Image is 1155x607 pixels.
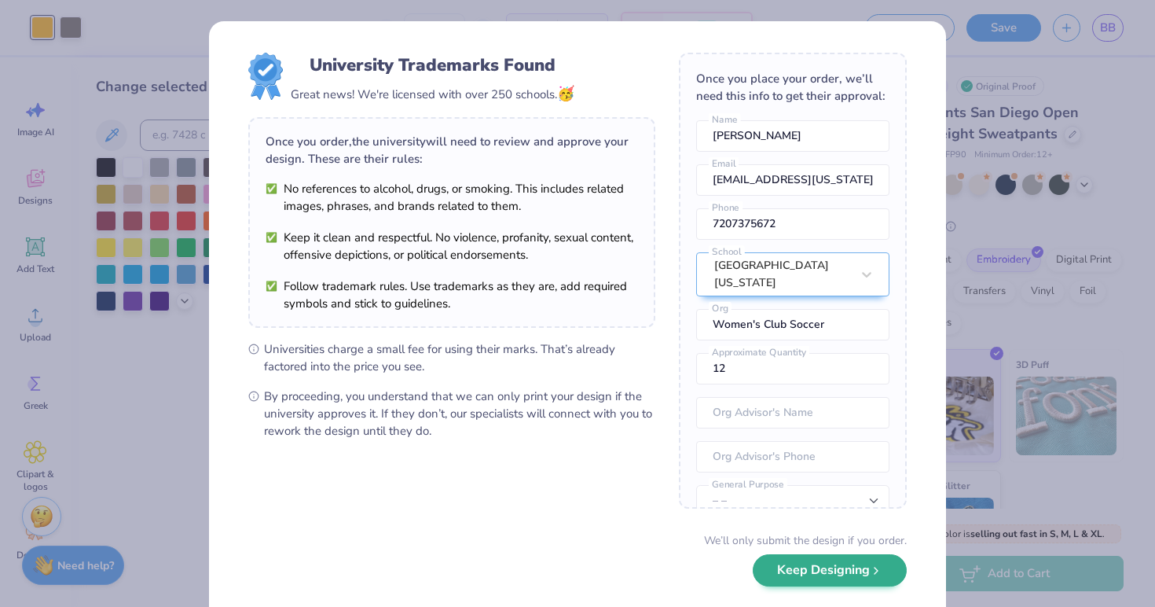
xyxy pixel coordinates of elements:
[696,70,889,105] div: Once you place your order, we’ll need this info to get their approval:
[696,441,889,473] input: Org Advisor's Phone
[266,133,638,167] div: Once you order, the university will need to review and approve your design. These are their rules:
[696,309,889,340] input: Org
[696,120,889,152] input: Name
[753,554,907,587] button: Keep Designing
[291,83,574,105] div: Great news! We're licensed with over 250 schools.
[266,229,638,263] li: Keep it clean and respectful. No violence, profanity, sexual content, offensive depictions, or po...
[696,353,889,384] input: Approximate Quantity
[266,278,638,312] li: Follow trademark rules. Use trademarks as they are, add required symbols and stick to guidelines.
[310,53,555,78] div: University Trademarks Found
[696,208,889,240] input: Phone
[266,180,638,215] li: No references to alcohol, drugs, or smoking. This includes related images, phrases, and brands re...
[714,257,851,292] div: [GEOGRAPHIC_DATA][US_STATE]
[704,532,907,549] div: We’ll only submit the design if you order.
[557,84,574,103] span: 🥳
[264,388,655,440] span: By proceeding, you understand that we can only print your design if the university approves it. I...
[248,53,283,100] img: License badge
[696,164,889,196] input: Email
[696,397,889,429] input: Org Advisor's Name
[264,340,655,375] span: Universities charge a small fee for using their marks. That’s already factored into the price you...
